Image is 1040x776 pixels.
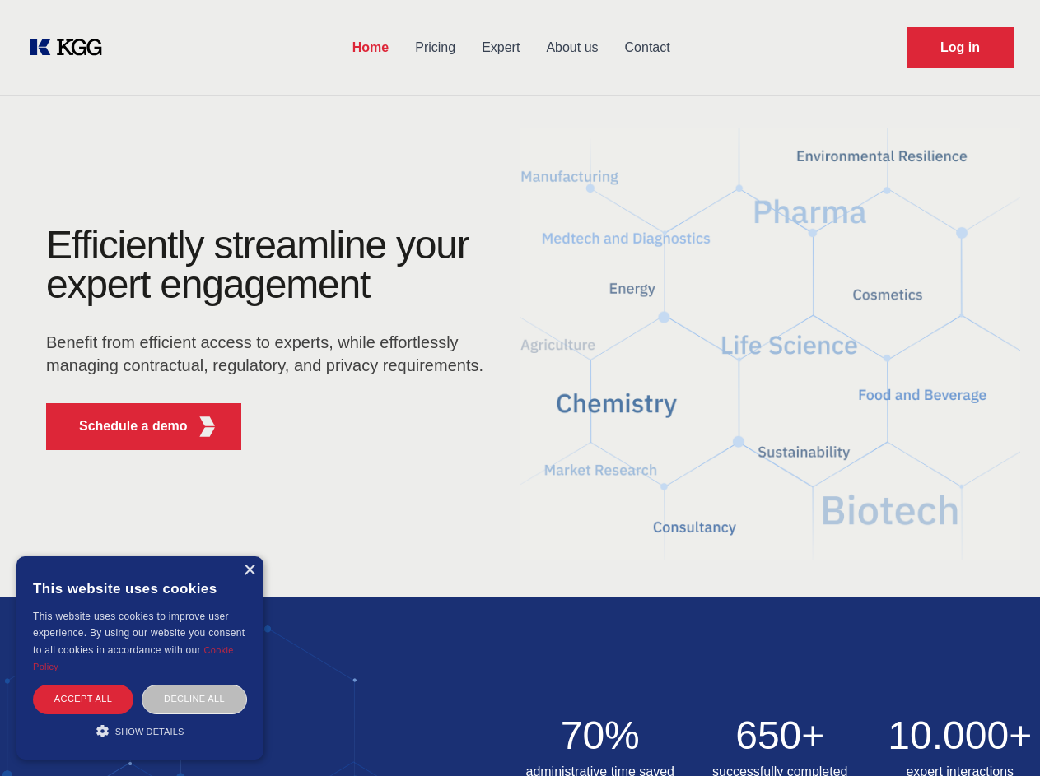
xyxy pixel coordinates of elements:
a: KOL Knowledge Platform: Talk to Key External Experts (KEE) [26,35,115,61]
a: Cookie Policy [33,645,234,671]
span: Show details [115,727,184,737]
img: KGG Fifth Element RED [197,416,217,437]
div: Show details [33,723,247,739]
a: About us [533,26,611,69]
div: This website uses cookies [33,569,247,608]
div: Decline all [142,685,247,713]
img: KGG Fifth Element RED [520,107,1021,581]
a: Pricing [402,26,469,69]
a: Contact [612,26,683,69]
h2: 650+ [700,716,860,755]
h1: Efficiently streamline your expert engagement [46,225,494,304]
a: Request Demo [907,27,1014,68]
button: Schedule a demoKGG Fifth Element RED [46,403,241,450]
span: This website uses cookies to improve user experience. By using our website you consent to all coo... [33,611,245,656]
div: Close [243,565,255,577]
p: Schedule a demo [79,416,188,436]
a: Home [339,26,402,69]
p: Benefit from efficient access to experts, while effortlessly managing contractual, regulatory, an... [46,331,494,377]
a: Expert [469,26,533,69]
div: Accept all [33,685,133,713]
h2: 70% [520,716,681,755]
